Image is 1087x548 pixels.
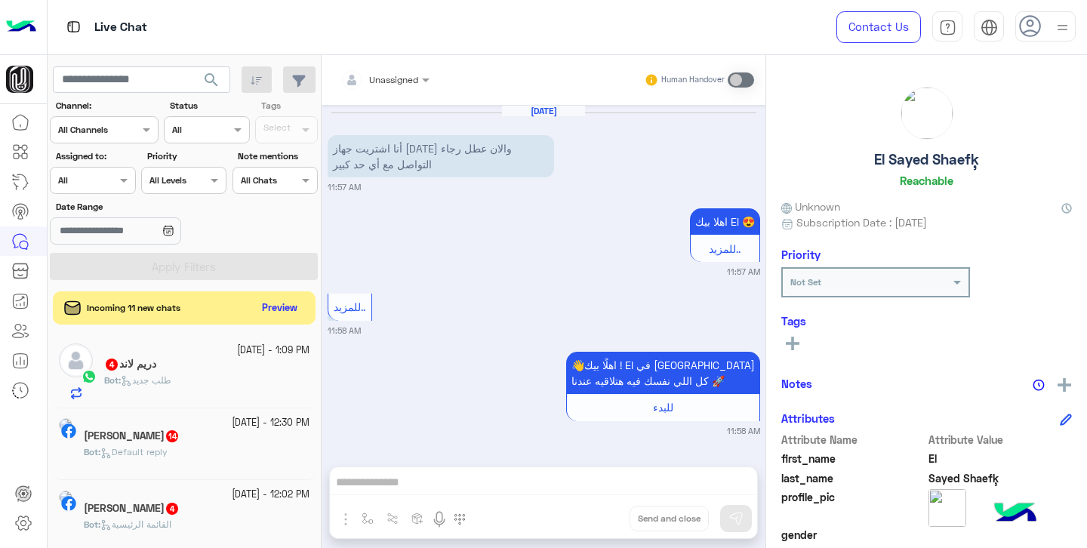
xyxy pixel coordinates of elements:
small: 11:57 AM [328,181,361,193]
span: Sayed Shaefķ [928,470,1073,486]
span: للمزيد.. [709,242,741,255]
a: tab [932,11,962,43]
b: : [84,519,100,530]
span: null [928,527,1073,543]
img: picture [59,491,72,504]
label: Status [170,99,248,112]
h6: Reachable [900,174,953,187]
small: [DATE] - 12:02 PM [232,488,309,502]
span: Subscription Date : [DATE] [796,214,927,230]
h5: محمد سكوت [84,502,180,515]
h6: Attributes [781,411,835,425]
small: [DATE] - 1:09 PM [237,343,309,358]
p: 7/10/2025, 11:58 AM [566,352,760,394]
h5: El Sayed Shaefķ [874,151,979,168]
img: Logo [6,11,36,43]
span: Bot [84,446,98,457]
small: 11:57 AM [727,266,760,278]
b: : [104,374,121,386]
img: picture [901,88,953,139]
h6: Priority [781,248,821,261]
img: Facebook [61,423,76,439]
label: Assigned to: [56,149,134,163]
span: gender [781,527,925,543]
img: picture [928,489,966,527]
h6: [DATE] [502,106,585,116]
span: last_name [781,470,925,486]
b: Not Set [790,276,821,288]
img: add [1058,378,1071,392]
img: notes [1033,379,1045,391]
a: Contact Us [836,11,921,43]
span: طلب جديد [121,374,171,386]
span: Bot [84,519,98,530]
button: search [193,66,230,99]
span: 14 [166,430,178,442]
span: profile_pic [781,489,925,524]
img: picture [59,418,72,432]
h6: Notes [781,377,812,390]
span: El [928,451,1073,466]
span: Default reply [100,446,168,457]
label: Priority [147,149,225,163]
img: tab [939,19,956,36]
label: Channel: [56,99,157,112]
button: Apply Filters [50,253,318,280]
span: Bot [104,374,119,386]
span: Incoming 11 new chats [87,301,180,315]
span: للمزيد.. [334,300,365,313]
span: search [202,71,220,89]
button: Send and close [630,506,709,531]
span: القائمة الرئيسية [100,519,171,530]
img: defaultAdmin.png [59,343,93,377]
h5: آدم حسام [84,429,180,442]
h5: دريم لاند [104,358,156,371]
p: Live Chat [94,17,147,38]
span: Attribute Name [781,432,925,448]
label: Note mentions [238,149,316,163]
span: Attribute Value [928,432,1073,448]
small: Human Handover [661,74,725,86]
h6: Tags [781,314,1072,328]
small: 11:58 AM [328,325,361,337]
small: [DATE] - 12:30 PM [232,416,309,430]
span: Unassigned [369,74,418,85]
button: Preview [256,297,304,319]
img: 102968075709091 [6,66,33,93]
p: 7/10/2025, 11:57 AM [328,135,554,177]
img: hulul-logo.png [989,488,1042,540]
img: tab [981,19,998,36]
span: 4 [166,503,178,515]
small: 11:58 AM [727,425,760,437]
span: 4 [106,359,118,371]
p: 7/10/2025, 11:57 AM [690,208,760,235]
label: Date Range [56,200,225,214]
img: profile [1053,18,1072,37]
span: first_name [781,451,925,466]
img: tab [64,17,83,36]
span: Unknown [781,199,840,214]
b: : [84,446,100,457]
img: WhatsApp [82,369,97,384]
span: للبدء [653,401,673,414]
img: Facebook [61,496,76,511]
